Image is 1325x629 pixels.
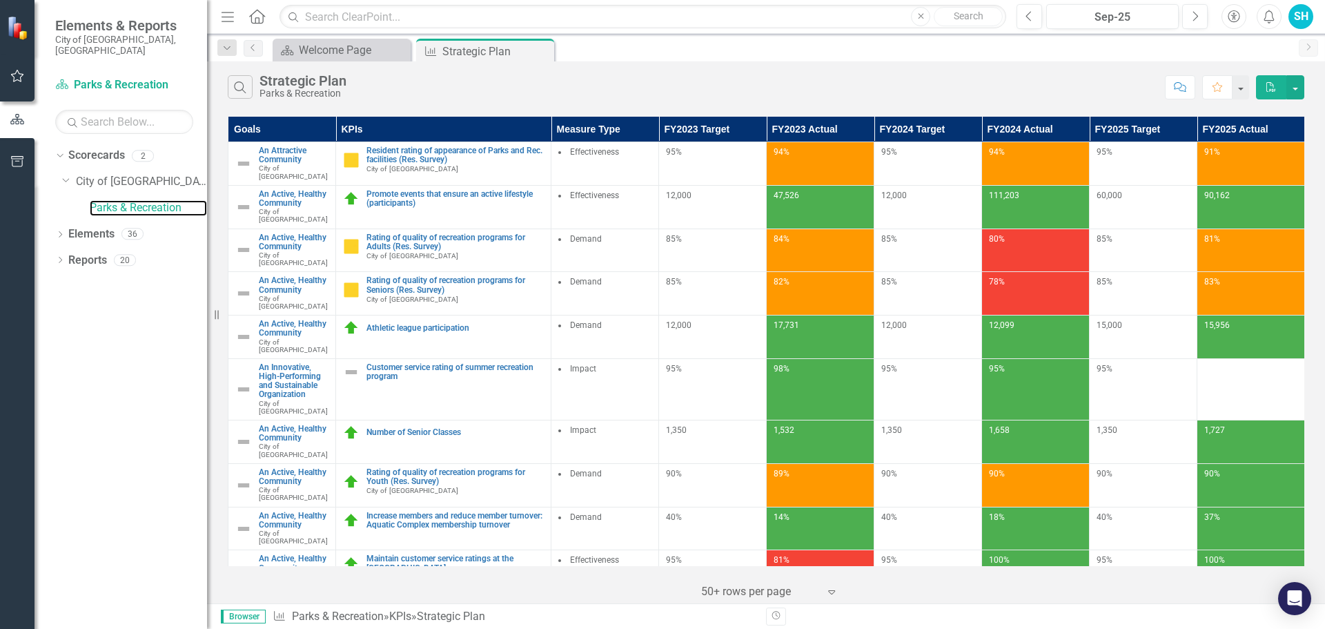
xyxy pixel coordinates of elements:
[366,487,458,494] span: City of [GEOGRAPHIC_DATA]
[55,110,193,134] input: Search Below...
[132,150,154,162] div: 2
[774,469,789,478] span: 89%
[774,425,794,435] span: 1,532
[570,147,619,157] span: Effectiveness
[292,610,384,623] a: Parks & Recreation
[343,282,360,298] img: Caution
[235,477,252,494] img: Not Defined
[259,320,328,338] a: An Active, Healthy Community
[259,233,328,251] a: An Active, Healthy Community
[1204,469,1220,478] span: 90%
[366,468,544,486] a: Rating of quality of recreation programs for Youth (Res. Survey)
[666,320,691,330] span: 12,000
[343,556,360,572] img: On Target
[221,610,266,623] span: Browser
[366,146,544,164] a: Resident rating of appearance of Parks and Rec. facilities (Res. Survey)
[774,147,789,157] span: 94%
[235,242,252,258] img: Not Defined
[570,425,596,435] span: Impact
[259,400,328,415] span: City of [GEOGRAPHIC_DATA]
[259,486,328,501] span: City of [GEOGRAPHIC_DATA]
[343,238,360,255] img: Caution
[989,191,1019,200] span: 111,203
[343,512,360,529] img: On Target
[366,428,544,437] a: Number of Senior Classes
[273,609,756,625] div: » »
[989,147,1005,157] span: 94%
[570,191,619,200] span: Effectiveness
[259,251,328,267] span: City of [GEOGRAPHIC_DATA]
[1204,425,1225,435] span: 1,727
[954,10,983,21] span: Search
[881,191,907,200] span: 12,000
[881,555,897,565] span: 95%
[1097,277,1112,287] span: 85%
[666,555,682,565] span: 95%
[570,512,602,522] span: Demand
[259,208,328,223] span: City of [GEOGRAPHIC_DATA]
[442,43,551,60] div: Strategic Plan
[366,233,544,251] a: Rating of quality of recreation programs for Adults (Res. Survey)
[259,146,328,164] a: An Attractive Community
[881,277,897,287] span: 85%
[881,320,907,330] span: 12,000
[881,512,897,522] span: 40%
[235,285,252,302] img: Not Defined
[989,277,1005,287] span: 78%
[55,77,193,93] a: Parks & Recreation
[259,425,328,443] a: An Active, Healthy Community
[774,234,789,244] span: 84%
[1097,320,1122,330] span: 15,000
[666,191,691,200] span: 12,000
[774,555,789,565] span: 81%
[343,152,360,168] img: Caution
[68,148,125,164] a: Scorecards
[366,512,544,530] a: Increase members and reduce member turnover: Aquatic Complex membership turnover
[259,295,328,310] span: City of [GEOGRAPHIC_DATA]
[343,364,360,380] img: Not Defined
[989,469,1005,478] span: 90%
[1204,147,1220,157] span: 91%
[1204,234,1220,244] span: 81%
[774,512,789,522] span: 14%
[259,468,328,486] a: An Active, Healthy Community
[90,200,207,216] a: Parks & Recreation
[366,252,458,260] span: City of [GEOGRAPHIC_DATA]
[259,530,328,545] span: City of [GEOGRAPHIC_DATA]
[259,88,346,99] div: Parks & Recreation
[1097,469,1112,478] span: 90%
[259,164,328,180] span: City of [GEOGRAPHIC_DATA]
[259,73,346,88] div: Strategic Plan
[114,254,136,266] div: 20
[881,469,897,478] span: 90%
[666,277,682,287] span: 85%
[774,320,799,330] span: 17,731
[343,191,360,207] img: On Target
[934,7,1003,26] button: Search
[235,381,252,398] img: Not Defined
[570,555,619,565] span: Effectiveness
[666,234,682,244] span: 85%
[774,364,789,374] span: 98%
[1097,512,1112,522] span: 40%
[666,469,682,478] span: 90%
[1204,512,1220,522] span: 37%
[259,554,328,572] a: An Active, Healthy Community
[1204,555,1225,565] span: 100%
[989,555,1010,565] span: 100%
[1278,582,1311,615] div: Open Intercom Messenger
[1097,147,1112,157] span: 95%
[774,277,789,287] span: 82%
[343,320,360,336] img: On Target
[1288,4,1313,29] div: SH
[1097,425,1117,435] span: 1,350
[389,610,411,623] a: KPIs
[1204,277,1220,287] span: 83%
[68,226,115,242] a: Elements
[55,34,193,57] small: City of [GEOGRAPHIC_DATA], [GEOGRAPHIC_DATA]
[343,425,360,441] img: On Target
[235,563,252,580] img: Not Defined
[417,610,485,623] div: Strategic Plan
[1046,4,1179,29] button: Sep-25
[570,364,596,374] span: Impact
